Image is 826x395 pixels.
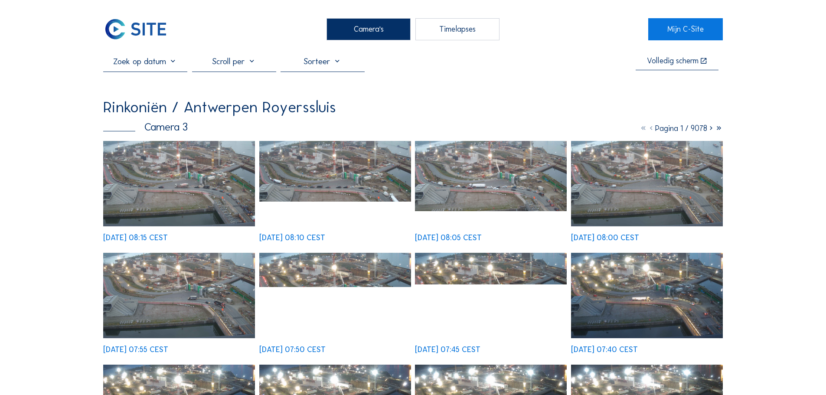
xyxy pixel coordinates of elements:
div: [DATE] 07:55 CEST [103,346,168,354]
a: C-SITE Logo [103,18,177,40]
img: image_53668334 [103,253,255,338]
img: C-SITE Logo [103,18,168,40]
div: [DATE] 08:05 CEST [415,234,482,242]
div: Camera 3 [103,122,188,133]
div: [DATE] 07:45 CEST [415,346,480,354]
a: Mijn C-Site [648,18,722,40]
img: image_53668696 [415,141,567,226]
img: image_53668942 [103,141,255,226]
input: Zoek op datum 󰅀 [103,56,187,66]
img: image_53668871 [259,141,411,226]
img: image_53668501 [571,141,723,226]
div: Camera's [326,18,411,40]
div: [DATE] 08:15 CEST [103,234,168,242]
img: image_53668269 [259,253,411,338]
div: [DATE] 07:40 CEST [571,346,638,354]
div: Rinkoniën / Antwerpen Royerssluis [103,99,336,115]
div: Volledig scherm [647,57,699,65]
div: [DATE] 07:50 CEST [259,346,326,354]
img: image_53668102 [415,253,567,338]
div: [DATE] 08:10 CEST [259,234,325,242]
span: Pagina 1 / 9078 [655,124,707,133]
img: image_53667931 [571,253,723,338]
div: Timelapses [415,18,500,40]
div: [DATE] 08:00 CEST [571,234,639,242]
